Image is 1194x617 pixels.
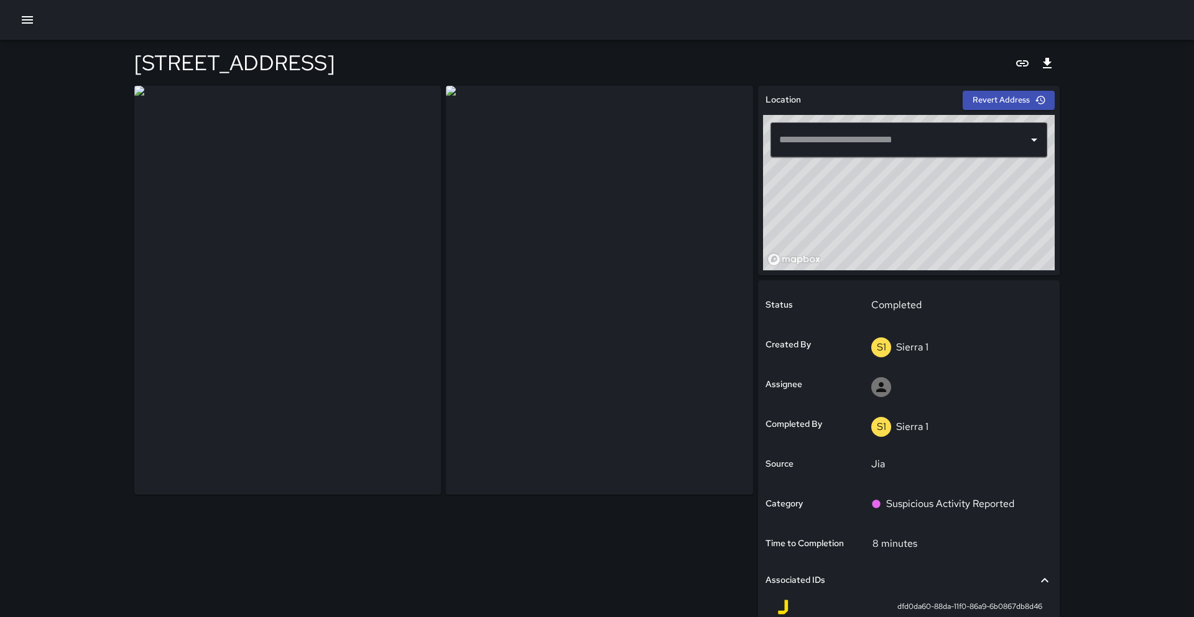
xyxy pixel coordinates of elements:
p: Sierra 1 [896,340,928,354]
h4: [STREET_ADDRESS] [134,50,335,76]
img: request_images%2F04af8600-88dc-11f0-86a9-6b0867db8d46 [446,86,752,495]
button: Open [1025,131,1043,149]
h6: Associated IDs [766,574,825,587]
p: Jia [871,457,1044,472]
p: Sierra 1 [896,420,928,433]
button: Copy link [1010,51,1035,76]
div: Associated IDs [766,566,1052,595]
h6: Time to Completion [766,537,844,551]
p: S1 [877,419,886,434]
h6: Category [766,497,803,511]
h6: Assignee [766,378,802,391]
p: 8 minutes [872,537,917,550]
h6: Created By [766,338,811,352]
span: dfd0da60-88da-11f0-86a9-6b0867db8d46 [897,601,1042,613]
h6: Completed By [766,418,822,431]
h6: Source [766,457,794,471]
h6: Status [766,298,793,312]
img: request_images%2F03632fe0-88dc-11f0-86a9-6b0867db8d46 [134,86,441,495]
h6: Location [766,93,801,107]
p: Suspicious Activity Reported [886,496,1014,511]
p: S1 [877,340,886,355]
button: Export [1035,51,1060,76]
p: Completed [871,298,1044,313]
button: Revert Address [963,91,1055,110]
